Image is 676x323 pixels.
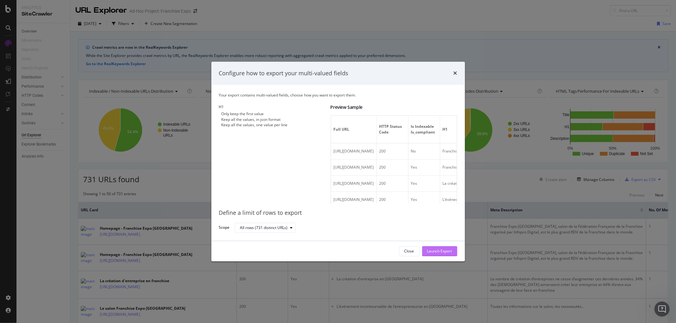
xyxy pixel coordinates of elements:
div: Define a limit of rows to export [219,209,457,217]
td: L’événement incontournable de l’entrepreneuriat en [GEOGRAPHIC_DATA] [440,192,599,208]
span: https://www.franchiseparis.com/fr/creation_entreprise_en_franchise [334,181,374,186]
td: 200 [377,144,409,160]
div: Preview Sample [331,104,457,111]
span: https://www.franchiseparis.com/fr/ [334,165,374,170]
span: H1 [443,127,594,133]
div: Close [404,249,414,254]
div: Your export contains multi-valued fields, choose how you want to export them. [219,92,457,98]
label: H1 [219,104,224,110]
td: Yes [409,160,440,176]
div: Only keep the first value [219,111,331,117]
div: Launch Export [427,249,452,254]
div: All rows (731 distinct URLs) [240,226,288,230]
td: No [409,144,440,160]
div: Only keep the first value [222,111,264,117]
div: Keep all the values, in json format [222,117,281,122]
label: Scope [219,225,230,232]
span: Is Indexable Is_compliant [411,124,436,135]
span: https://www.franchiseparis.com/fr/salon [334,197,374,202]
td: Franchise Expo [GEOGRAPHIC_DATA], l'événement incontournable de l'entrepreneuriat [440,160,599,176]
div: Configure how to export your multi-valued fields [219,69,349,78]
span: https://www.franchiseparis.com/ [334,149,374,154]
span: Full URL [334,127,372,133]
td: La création d'entreprise en [GEOGRAPHIC_DATA] [440,176,599,192]
span: HTTP Status Code [379,124,404,135]
button: Close [399,246,420,256]
button: Launch Export [422,246,457,256]
div: times [454,69,457,78]
td: Yes [409,192,440,208]
td: 200 [377,192,409,208]
div: modal [211,62,465,262]
td: Franchise Expo [GEOGRAPHIC_DATA], l'événement incontournable de l'entrepreneuriat [440,144,599,160]
td: Yes [409,176,440,192]
td: 200 [377,176,409,192]
td: 200 [377,160,409,176]
div: Keep all the values, in json format [219,117,331,122]
button: All rows (731 distinct URLs) [235,223,296,233]
iframe: Intercom live chat [654,301,670,317]
div: Keep all the values, one value per line [222,122,288,127]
